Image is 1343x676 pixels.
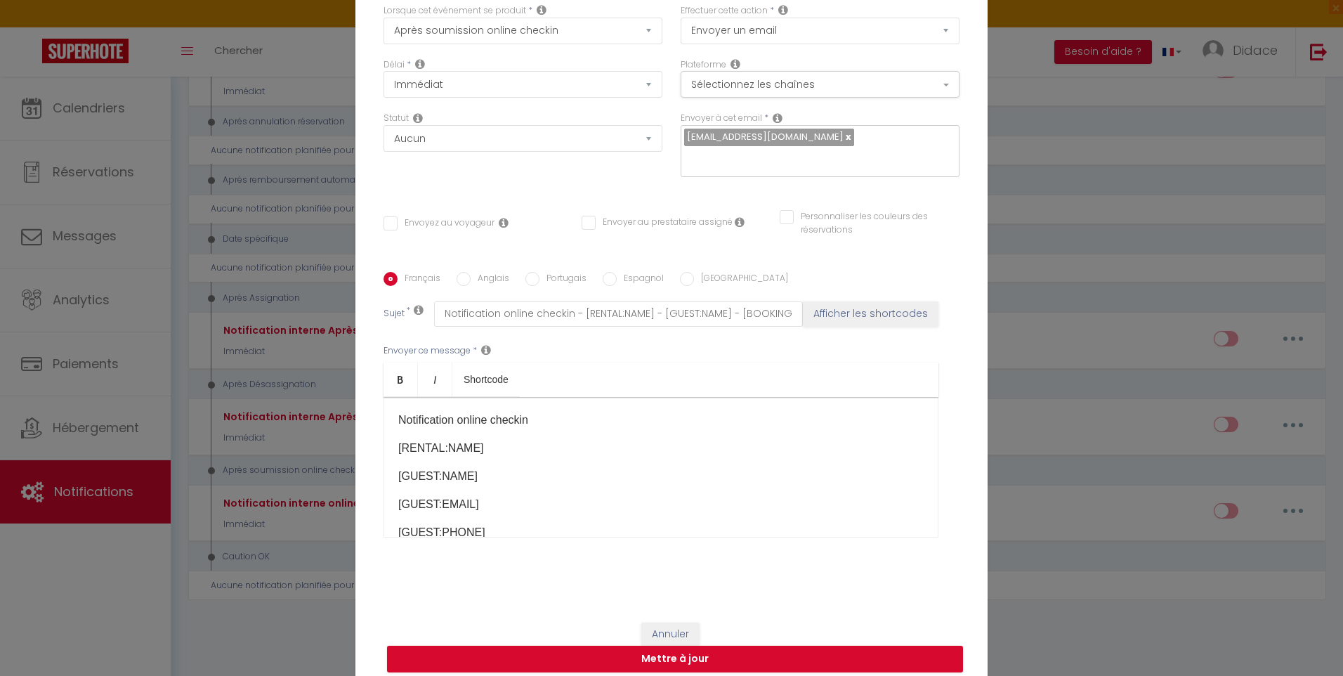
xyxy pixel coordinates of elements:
label: Anglais [471,272,509,287]
a: Bold [384,363,418,396]
label: Plateforme [681,58,726,72]
label: [GEOGRAPHIC_DATA] [694,272,788,287]
label: Envoyer à cet email [681,112,762,125]
i: Envoyer au voyageur [499,217,509,228]
label: Lorsque cet événement se produit [384,4,526,18]
label: Français [398,272,440,287]
i: Action Channel [731,58,740,70]
i: Envoyer au prestataire si il est assigné [735,216,745,228]
span: [EMAIL_ADDRESS][DOMAIN_NAME] [687,130,844,143]
label: Sujet [384,307,405,322]
p: Notification online checkin [398,412,924,429]
label: Envoyer ce message [384,344,471,358]
button: Mettre à jour [387,646,963,672]
p: [RENTAL:NAME] [398,440,924,457]
button: Sélectionnez les chaînes [681,71,959,98]
label: Espagnol [617,272,664,287]
i: Subject [414,304,424,316]
i: Booking status [413,112,423,124]
a: Italic [418,363,452,396]
button: Afficher les shortcodes [803,301,938,327]
i: Recipient [773,112,782,124]
i: Action Type [778,4,788,15]
i: Message [481,344,491,356]
i: Action Time [415,58,425,70]
a: Shortcode [452,363,520,396]
label: Statut [384,112,409,125]
label: Portugais [539,272,587,287]
label: Effectuer cette action [681,4,768,18]
p: [GUEST:NAME] [398,468,924,485]
p: [GUEST:EMAIL] [398,496,924,513]
button: Annuler [641,623,700,646]
p: [GUEST:PHONE] [398,524,924,541]
i: Event Occur [537,4,546,15]
label: Délai [384,58,405,72]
